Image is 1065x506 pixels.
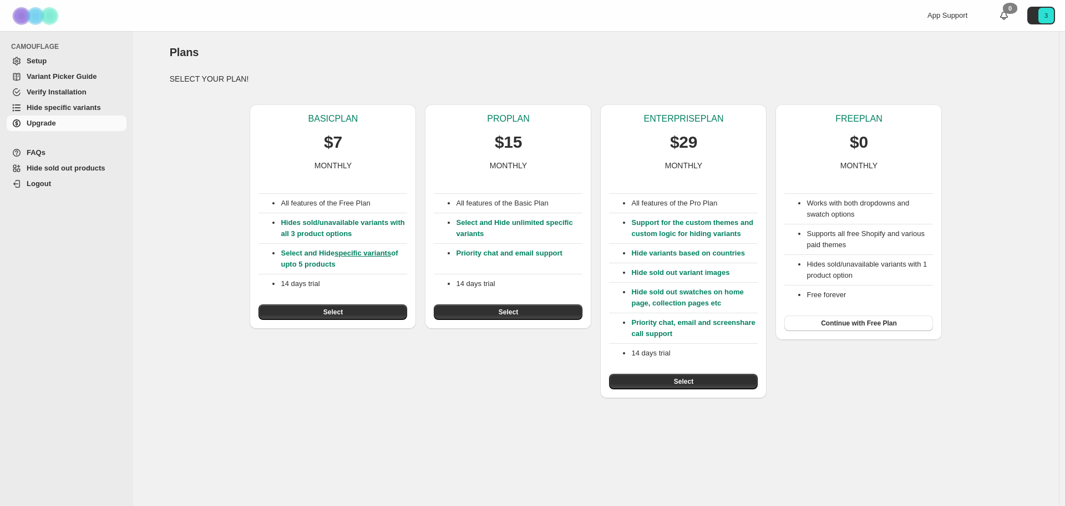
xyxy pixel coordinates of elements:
p: MONTHLY [315,160,352,171]
li: Works with both dropdowns and swatch options [807,198,933,220]
span: Upgrade [27,119,56,127]
a: FAQs [7,145,126,161]
p: 14 days trial [456,278,582,289]
button: Continue with Free Plan [784,315,933,331]
span: Hide specific variants [27,103,101,112]
p: 14 days trial [281,278,407,289]
span: Select [323,308,343,317]
a: Hide specific variants [7,100,126,116]
p: MONTHLY [490,160,527,171]
text: 3 [1044,12,1048,19]
p: $15 [495,131,522,153]
li: Hides sold/unavailable variants with 1 product option [807,259,933,281]
p: ENTERPRISE PLAN [643,113,723,124]
p: Priority chat and email support [456,248,582,270]
span: Continue with Free Plan [821,319,897,328]
a: Logout [7,176,126,192]
a: Verify Installation [7,84,126,100]
a: 0 [998,10,1010,21]
img: Camouflage [9,1,64,31]
p: FREE PLAN [835,113,882,124]
p: MONTHLY [840,160,878,171]
li: Free forever [807,289,933,300]
a: Hide sold out products [7,161,126,176]
p: Support for the custom themes and custom logic for hiding variants [631,217,758,239]
span: Setup [27,57,47,65]
p: All features of the Free Plan [281,198,407,209]
p: Hide variants based on countries [631,248,758,259]
span: App Support [927,11,967,19]
p: $7 [324,131,342,153]
span: Variant Picker Guide [27,72,97,81]
p: PRO PLAN [487,113,529,124]
button: Select [609,374,758,389]
span: Verify Installation [27,88,87,96]
span: FAQs [27,148,45,157]
span: Logout [27,179,51,188]
span: CAMOUFLAGE [11,42,128,51]
p: $29 [670,131,697,153]
span: Avatar with initials 3 [1038,8,1054,23]
button: Avatar with initials 3 [1027,7,1055,24]
p: SELECT YOUR PLAN! [170,73,1023,84]
div: 0 [1003,3,1017,14]
span: Select [674,377,693,386]
button: Select [258,304,407,320]
a: Upgrade [7,116,126,131]
p: All features of the Pro Plan [631,198,758,209]
p: Select and Hide unlimited specific variants [456,217,582,239]
p: MONTHLY [665,160,702,171]
p: Hides sold/unavailable variants with all 3 product options [281,217,407,239]
a: Variant Picker Guide [7,69,126,84]
p: Hide sold out variant images [631,267,758,278]
span: Select [499,308,518,317]
span: Hide sold out products [27,164,105,172]
li: Supports all free Shopify and various paid themes [807,228,933,251]
p: 14 days trial [631,348,758,359]
p: BASIC PLAN [308,113,358,124]
a: specific variants [334,249,391,257]
p: All features of the Basic Plan [456,198,582,209]
span: Plans [170,46,199,58]
p: Priority chat, email and screenshare call support [631,317,758,339]
p: Select and Hide of upto 5 products [281,248,407,270]
p: $0 [850,131,868,153]
a: Setup [7,53,126,69]
p: Hide sold out swatches on home page, collection pages etc [631,287,758,309]
button: Select [434,304,582,320]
